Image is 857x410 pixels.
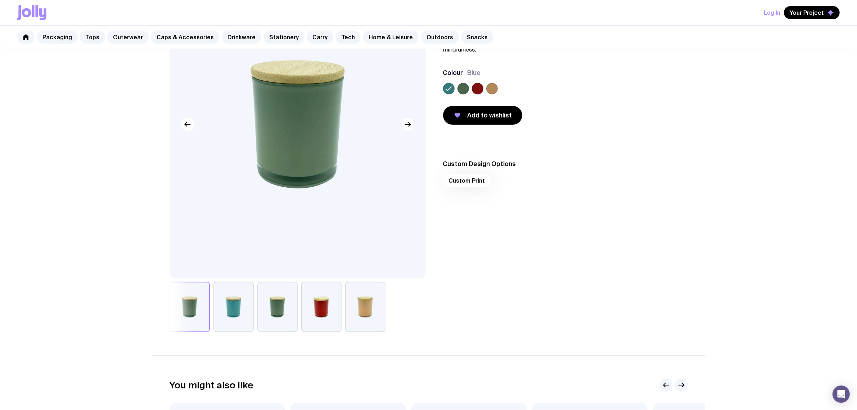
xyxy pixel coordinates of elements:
a: Tops [80,31,105,44]
a: Outerwear [107,31,149,44]
a: Carry [307,31,333,44]
span: Your Project [790,9,824,16]
a: Tech [335,31,361,44]
a: Outdoors [421,31,459,44]
h3: Colour [443,68,463,77]
h2: You might also like [170,380,254,391]
button: Log In [764,6,780,19]
a: Stationery [263,31,305,44]
span: Add to wishlist [468,111,512,120]
a: Packaging [37,31,78,44]
h3: Custom Design Options [443,160,688,168]
a: Snacks [461,31,493,44]
span: Blue [468,68,481,77]
div: Open Intercom Messenger [833,386,850,403]
a: Caps & Accessories [151,31,220,44]
a: Drinkware [222,31,261,44]
button: Your Project [784,6,840,19]
button: Add to wishlist [443,106,522,125]
a: Home & Leisure [363,31,419,44]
